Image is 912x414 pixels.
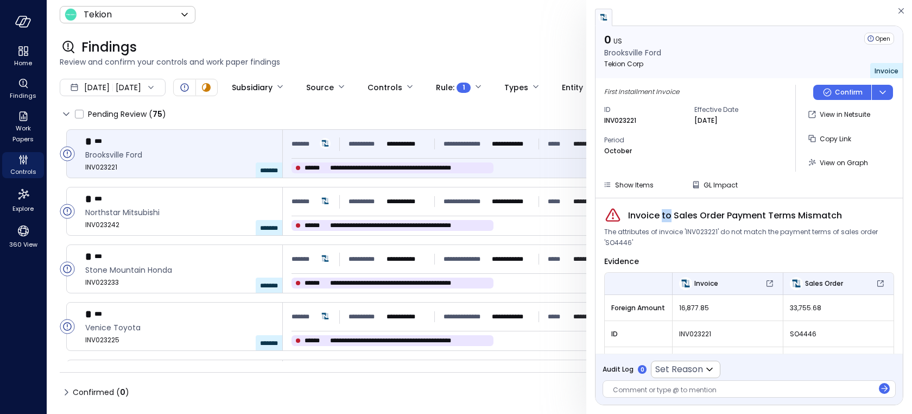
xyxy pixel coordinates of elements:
[655,363,703,376] p: Set Reason
[604,104,686,115] span: ID
[790,329,887,340] span: SO4446
[368,78,402,97] div: Controls
[694,115,718,126] p: [DATE]
[790,277,803,290] img: Sales Order
[604,146,632,156] p: October
[153,109,162,120] span: 75
[790,303,887,313] span: 33,755.68
[604,115,636,126] p: INV023221
[694,278,718,289] span: Invoice
[604,135,686,146] span: Period
[820,109,870,120] p: View in Netsuite
[85,335,274,346] span: INV023225
[679,303,776,313] span: 16,877.85
[463,82,465,93] span: 1
[60,261,75,277] div: Open
[562,78,583,97] div: Entity
[7,123,40,145] span: Work Papers
[813,85,871,100] button: Confirm
[820,158,868,167] span: View on Graph
[2,109,44,146] div: Work Papers
[604,59,661,70] p: Tekion Corp
[116,386,129,398] div: ( )
[613,36,622,46] span: US
[73,384,129,401] span: Confirmed
[60,146,75,161] div: Open
[864,33,894,45] div: Open
[604,227,894,248] span: The attributes of invoice 'INV023221' do not match the payment terms of sales order 'SO4446'
[85,206,274,218] span: Northstar Mitsubishi
[2,222,44,251] div: 360 View
[611,303,666,313] span: Foreign Amount
[628,209,842,222] span: Invoice to Sales Order Payment Terms Mismatch
[85,162,274,173] span: INV023221
[805,105,875,124] button: View in Netsuite
[871,85,893,100] button: dropdown-icon-button
[820,134,851,143] span: Copy Link
[12,203,34,214] span: Explore
[599,178,658,191] button: Show Items
[2,76,44,102] div: Findings
[2,43,44,70] div: Home
[60,56,899,68] span: Review and confirm your controls and work paper findings
[149,108,166,120] div: ( )
[436,78,471,97] div: Rule :
[641,366,644,374] p: 0
[2,185,44,215] div: Explore
[120,387,125,398] span: 0
[805,153,872,172] button: View on Graph
[604,47,661,59] p: Brooksville Ford
[805,129,856,148] button: Copy Link
[178,81,191,94] div: Open
[603,364,634,375] span: Audit Log
[704,180,738,190] span: GL Impact
[306,78,334,97] div: Source
[84,8,112,21] p: Tekion
[615,180,654,190] span: Show Items
[81,39,137,56] span: Findings
[805,278,843,289] span: Sales Order
[60,204,75,219] div: Open
[687,178,742,191] button: GL Impact
[60,319,75,334] div: Open
[85,264,274,276] span: Stone Mountain Honda
[64,8,77,21] img: Icon
[85,219,274,230] span: INV023242
[604,33,661,47] p: 0
[835,87,863,98] p: Confirm
[611,329,666,340] span: ID
[200,81,213,94] div: In Progress
[2,152,44,178] div: Controls
[10,166,36,177] span: Controls
[813,85,893,100] div: Button group with a nested menu
[232,78,273,97] div: Subsidiary
[84,81,110,93] span: [DATE]
[604,87,679,96] span: First Installment Invoice
[604,256,639,267] span: Evidence
[504,78,528,97] div: Types
[10,90,36,101] span: Findings
[85,277,274,288] span: INV023233
[85,149,274,161] span: Brooksville Ford
[9,239,37,250] span: 360 View
[85,322,274,334] span: Venice Toyota
[875,66,898,76] span: Invoice
[679,277,692,290] img: Invoice
[14,58,32,68] span: Home
[679,329,776,340] span: INV023221
[88,105,166,123] span: Pending Review
[694,104,776,115] span: Effective Date
[598,12,609,23] img: netsuite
